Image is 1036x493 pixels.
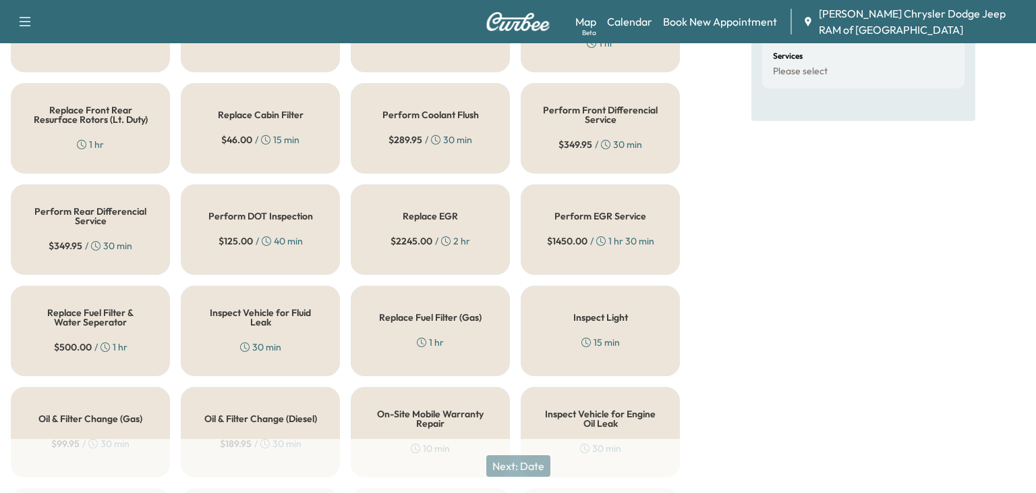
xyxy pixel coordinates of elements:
[391,234,470,248] div: / 2 hr
[203,308,318,327] h5: Inspect Vehicle for Fluid Leak
[218,110,304,120] h5: Replace Cabin Filter
[547,234,587,248] span: $ 1450.00
[388,133,472,147] div: / 30 min
[77,138,104,151] div: 1 hr
[379,313,482,322] h5: Replace Fuel Filter (Gas)
[663,14,777,30] a: Book New Appointment
[403,211,458,221] h5: Replace EGR
[417,336,444,349] div: 1 hr
[382,110,479,120] h5: Perform Coolant Flush
[54,340,92,354] span: $ 500.00
[33,105,148,124] h5: Replace Front Rear Resurface Rotors (Lt. Duty)
[547,234,654,248] div: / 1 hr 30 min
[543,105,658,124] h5: Perform Front Differencial Service
[49,239,82,253] span: $ 349.95
[51,437,129,450] div: / 30 min
[204,414,317,423] h5: Oil & Filter Change (Diesel)
[208,211,313,221] h5: Perform DOT Inspection
[373,409,488,428] h5: On-Site Mobile Warranty Repair
[220,437,301,450] div: / 30 min
[220,437,252,450] span: $ 189.95
[51,437,80,450] span: $ 99.95
[54,340,127,354] div: / 1 hr
[819,5,1025,38] span: [PERSON_NAME] Chrysler Dodge Jeep RAM of [GEOGRAPHIC_DATA]
[543,409,658,428] h5: Inspect Vehicle for Engine Oil Leak
[581,336,620,349] div: 15 min
[219,234,253,248] span: $ 125.00
[554,211,646,221] h5: Perform EGR Service
[558,138,592,151] span: $ 349.95
[391,234,432,248] span: $ 2245.00
[221,133,299,147] div: / 15 min
[33,308,148,327] h5: Replace Fuel Filter & Water Seperator
[388,133,422,147] span: $ 289.95
[575,14,596,30] a: MapBeta
[49,239,132,253] div: / 30 min
[219,234,303,248] div: / 40 min
[773,66,828,78] p: Please select
[240,340,281,354] div: 30 min
[773,52,803,60] h6: Services
[582,28,596,38] div: Beta
[221,133,252,147] span: $ 46.00
[33,207,148,226] h5: Perform Rear Differencial Service
[38,414,142,423] h5: Oil & Filter Change (Gas)
[573,313,628,322] h5: Inspect Light
[558,138,642,151] div: / 30 min
[486,12,550,31] img: Curbee Logo
[607,14,652,30] a: Calendar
